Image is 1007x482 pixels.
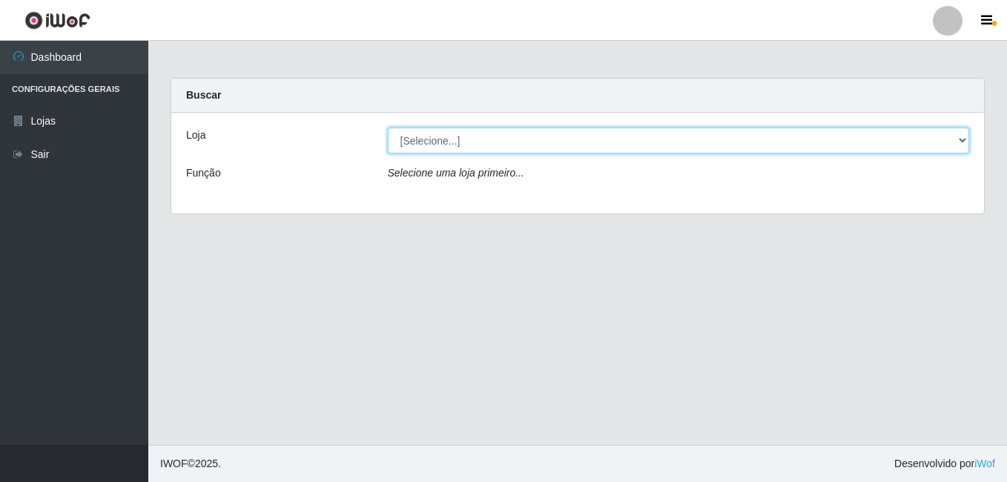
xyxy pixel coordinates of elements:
[160,456,221,472] span: © 2025 .
[186,128,205,143] label: Loja
[24,11,90,30] img: CoreUI Logo
[388,167,524,179] i: Selecione uma loja primeiro...
[894,456,995,472] span: Desenvolvido por
[186,165,221,181] label: Função
[186,89,221,101] strong: Buscar
[974,458,995,469] a: iWof
[160,458,188,469] span: IWOF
